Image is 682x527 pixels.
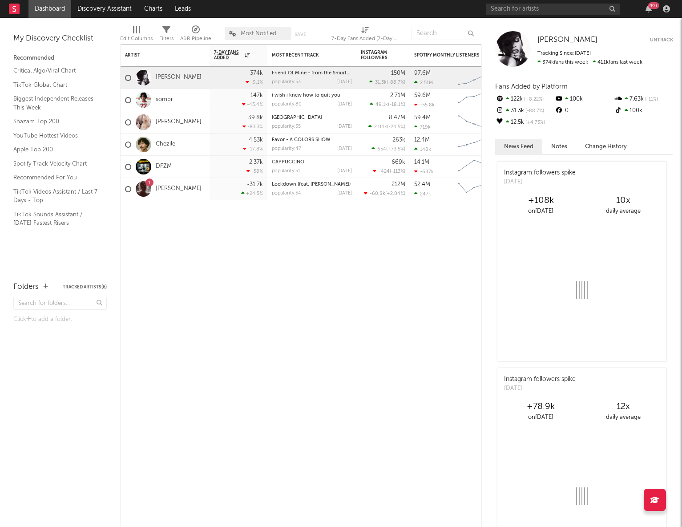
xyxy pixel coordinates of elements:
[379,169,390,174] span: -424
[272,71,352,76] div: Friend Of Mine - from the Smurfs Movie Soundtrack
[375,102,388,107] span: 49.1k
[414,53,481,58] div: Spotify Monthly Listeners
[246,168,263,174] div: -58 %
[272,138,352,142] div: Favor - A COLORS SHOW
[272,93,352,98] div: i wish i knew how to quit you
[454,111,494,134] svg: Chart title
[214,50,242,61] span: 7-Day Fans Added
[13,282,39,292] div: Folders
[156,185,202,193] a: [PERSON_NAME]
[13,66,98,76] a: Critical Algo/Viral Chart
[537,60,642,65] span: 411k fans last week
[242,101,263,107] div: -43.4 %
[331,22,398,48] div: 7-Day Fans Added (7-Day Fans Added)
[454,89,494,111] svg: Chart title
[524,120,545,125] span: +4.73 %
[272,169,300,174] div: popularity: 51
[414,191,431,197] div: 247k
[486,4,620,15] input: Search for artists
[388,125,404,130] span: -24.5 %
[156,163,172,170] a: DFZM
[242,124,263,130] div: -83.3 %
[391,182,405,187] div: 212M
[495,93,554,105] div: 122k
[454,156,494,178] svg: Chart title
[180,22,211,48] div: A&R Pipeline
[331,33,398,44] div: 7-Day Fans Added (7-Day Fans Added)
[495,139,542,154] button: News Feed
[13,159,98,169] a: Spotify Track Velocity Chart
[373,168,405,174] div: ( )
[180,33,211,44] div: A&R Pipeline
[248,115,263,121] div: 39.8k
[272,124,301,129] div: popularity: 55
[159,33,174,44] div: Filters
[454,67,494,89] svg: Chart title
[389,115,405,121] div: 8.47M
[500,401,582,412] div: +78.9k
[387,191,404,196] span: +2.04 %
[582,401,664,412] div: 12 x
[644,97,658,102] span: -11 %
[537,36,597,45] a: [PERSON_NAME]
[391,70,405,76] div: 150M
[504,375,576,384] div: Instagram followers spike
[246,79,263,85] div: -9.1 %
[414,124,431,130] div: 719k
[13,314,107,325] div: Click to add a folder.
[243,146,263,152] div: -17.8 %
[13,297,107,310] input: Search for folders...
[120,22,153,48] div: Edit Columns
[156,96,173,104] a: sombr
[272,146,301,151] div: popularity: 47
[614,93,673,105] div: 7.63k
[361,50,392,61] div: Instagram Followers
[377,147,386,152] span: 654
[414,182,430,187] div: 52.4M
[156,74,202,81] a: [PERSON_NAME]
[646,5,652,12] button: 99+
[524,109,544,114] span: -88.7 %
[504,384,576,393] div: [DATE]
[13,131,98,141] a: YouTube Hottest Videos
[537,51,591,56] span: Tracking Since: [DATE]
[272,160,352,165] div: CAPPUCCINO
[614,105,673,117] div: 100k
[500,412,582,423] div: on [DATE]
[120,33,153,44] div: Edit Columns
[500,195,582,206] div: +108k
[391,169,404,174] span: -113 %
[582,206,664,217] div: daily average
[414,115,431,121] div: 59.4M
[371,146,405,152] div: ( )
[272,53,339,58] div: Most Recent Track
[414,146,431,152] div: 148k
[389,102,404,107] span: -18.1 %
[648,2,659,9] div: 99 +
[159,22,174,48] div: Filters
[63,285,107,289] button: Tracked Artists(6)
[368,124,405,130] div: ( )
[414,80,433,85] div: 2.51M
[272,93,340,98] a: i wish i knew how to quit you
[156,118,202,126] a: [PERSON_NAME]
[337,102,352,107] div: [DATE]
[241,31,276,36] span: Most Notified
[337,191,352,196] div: [DATE]
[125,53,192,58] div: Artist
[390,93,405,98] div: 2.71M
[387,147,404,152] span: +73.5 %
[554,105,613,117] div: 0
[388,80,404,85] span: -88.7 %
[13,117,98,126] a: Shazam Top 200
[272,182,351,187] a: Lockdown (feat. [PERSON_NAME])
[391,159,405,165] div: 669k
[414,70,431,76] div: 97.6M
[337,80,352,85] div: [DATE]
[495,105,554,117] div: 31.3k
[337,169,352,174] div: [DATE]
[13,173,98,182] a: Recommended For You
[370,191,385,196] span: -60.8k
[272,115,352,120] div: STREET X STREET
[13,80,98,90] a: TikTok Global Chart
